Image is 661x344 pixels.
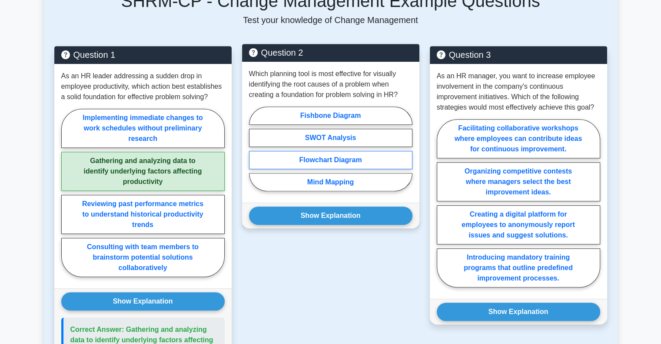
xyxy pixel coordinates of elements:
[437,303,600,321] button: Show Explanation
[437,248,600,287] label: Introducing mandatory training programs that outline predefined improvement processes.
[437,71,600,113] p: As an HR manager, you want to increase employee involvement in the company's continuous improveme...
[249,151,412,169] label: Flowchart Diagram
[249,173,412,191] label: Mind Mapping
[61,109,225,148] label: Implementing immediate changes to work schedules without preliminary research
[61,292,225,311] button: Show Explanation
[249,129,412,147] label: SWOT Analysis
[249,47,412,58] h5: Question 2
[61,195,225,234] label: Reviewing past performance metrics to understand historical productivity trends
[61,238,225,277] label: Consulting with team members to brainstorm potential solutions collaboratively
[249,207,412,225] button: Show Explanation
[437,50,600,60] h5: Question 3
[61,71,225,102] p: As an HR leader addressing a sudden drop in employee productivity, which action best establishes ...
[61,50,225,60] h5: Question 1
[249,69,412,100] p: Which planning tool is most effective for visually identifying the root causes of a problem when ...
[437,162,600,201] label: Organizing competitive contests where managers select the best improvement ideas.
[249,107,412,125] label: Fishbone Diagram
[437,205,600,244] label: Creating a digital platform for employees to anonymously report issues and suggest solutions.
[437,119,600,158] label: Facilitating collaborative workshops where employees can contribute ideas for continuous improvem...
[54,15,607,25] p: Test your knowledge of Change Management
[61,152,225,191] label: Gathering and analyzing data to identify underlying factors affecting productivity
